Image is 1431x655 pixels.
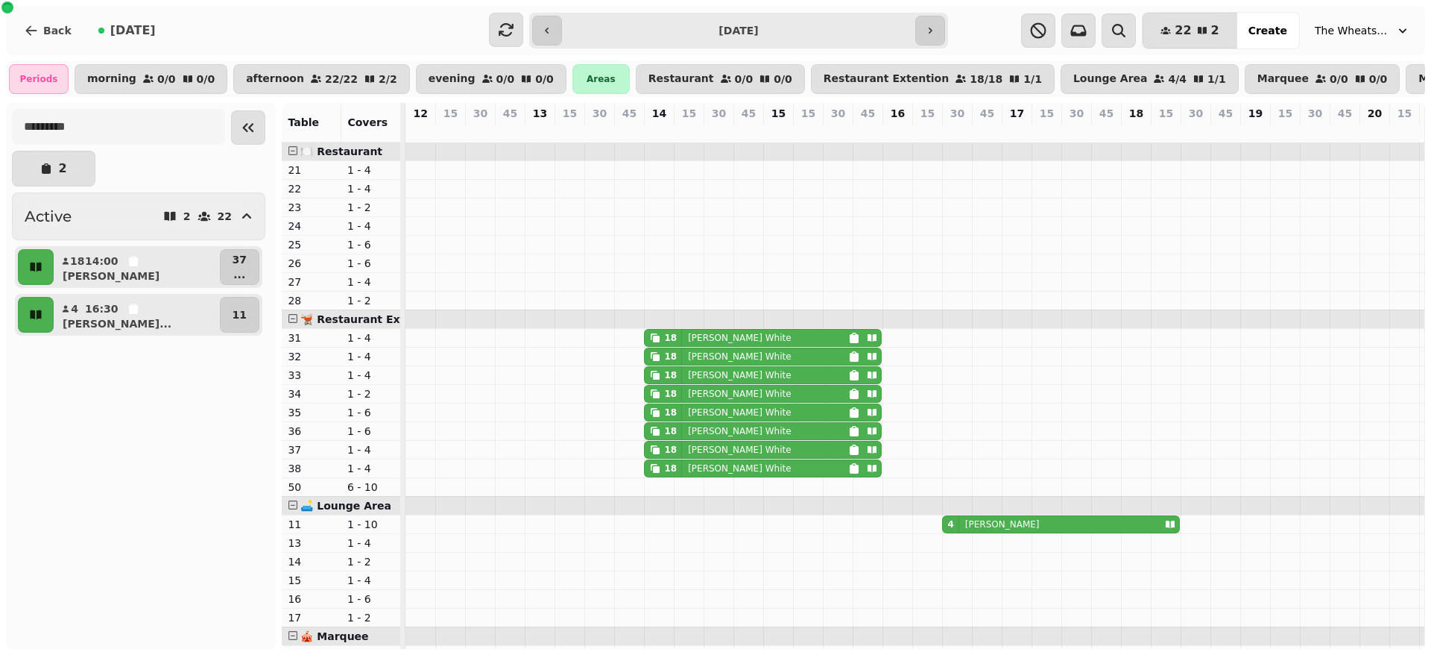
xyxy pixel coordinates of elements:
[1143,13,1236,48] button: 222
[1219,124,1231,139] p: 0
[347,163,395,178] p: 1 - 4
[1249,124,1261,139] p: 0
[347,536,395,551] p: 1 - 4
[535,74,554,84] p: 0 / 0
[218,211,232,222] p: 22
[347,256,395,271] p: 1 - 6
[288,275,335,289] p: 27
[25,206,72,227] h2: Active
[288,610,335,625] p: 17
[496,74,515,84] p: 0 / 0
[1129,106,1143,121] p: 18
[347,480,395,495] p: 6 - 10
[1168,74,1187,84] p: 4 / 4
[233,267,247,282] p: ...
[347,330,395,345] p: 1 - 4
[801,106,815,121] p: 15
[664,388,677,400] div: 18
[1236,13,1299,48] button: Create
[951,124,963,139] p: 4
[504,124,516,139] p: 0
[688,425,791,437] p: [PERSON_NAME] White
[288,293,335,308] p: 28
[300,500,391,512] span: 🛋️ Lounge Area
[1211,25,1219,37] span: 2
[220,249,259,285] button: 37...
[572,64,630,94] div: Areas
[688,463,791,474] p: [PERSON_NAME] White
[288,386,335,401] p: 34
[1309,124,1321,139] p: 0
[233,252,247,267] p: 37
[379,74,397,84] p: 2 / 2
[891,106,905,121] p: 16
[664,444,677,456] div: 18
[1010,106,1024,121] p: 17
[950,106,964,121] p: 30
[288,237,335,252] p: 25
[85,254,119,269] p: 14:00
[75,64,227,94] button: morning0/00/0
[57,297,217,333] button: 416:30[PERSON_NAME]...
[1279,124,1291,139] p: 0
[664,351,677,363] div: 18
[347,386,395,401] p: 1 - 2
[688,444,791,456] p: [PERSON_NAME] White
[1368,124,1380,139] p: 0
[57,249,217,285] button: 1814:00[PERSON_NAME]
[1245,64,1400,94] button: Marquee0/00/0
[288,405,335,420] p: 35
[85,301,119,316] p: 16:30
[347,181,395,196] p: 1 - 4
[653,124,665,139] p: 18
[231,110,265,145] button: Collapse sidebar
[58,163,66,175] p: 2
[9,64,69,94] div: Periods
[233,307,247,322] p: 11
[664,369,677,381] div: 18
[288,200,335,215] p: 23
[220,297,259,333] button: 11
[802,124,814,139] p: 0
[347,461,395,476] p: 1 - 4
[443,106,458,121] p: 15
[347,116,388,128] span: Covers
[1248,106,1263,121] p: 19
[664,425,677,437] div: 18
[1160,124,1172,139] p: 0
[473,106,487,121] p: 30
[347,237,395,252] p: 1 - 6
[772,124,784,139] p: 0
[413,106,427,121] p: 12
[1368,106,1382,121] p: 20
[1207,74,1226,84] p: 1 / 1
[1130,124,1142,139] p: 0
[1398,124,1410,139] p: 0
[288,368,335,383] p: 33
[771,106,786,121] p: 15
[87,73,136,85] p: morning
[288,461,335,476] p: 38
[593,106,607,121] p: 30
[831,106,845,121] p: 30
[1330,74,1348,84] p: 0 / 0
[1369,74,1388,84] p: 0 / 0
[300,630,368,642] span: 🎪 Marquee
[1315,23,1389,38] span: The Wheatsheaf
[429,73,476,85] p: evening
[891,124,903,139] p: 0
[1397,106,1412,121] p: 15
[563,106,577,121] p: 15
[288,517,335,532] p: 11
[970,74,1002,84] p: 18 / 18
[288,256,335,271] p: 26
[664,407,677,419] div: 18
[1248,25,1287,36] span: Create
[1175,25,1191,37] span: 22
[534,124,546,139] p: 0
[920,106,935,121] p: 15
[1339,124,1351,139] p: 0
[347,405,395,420] p: 1 - 6
[1159,106,1173,121] p: 15
[347,442,395,457] p: 1 - 4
